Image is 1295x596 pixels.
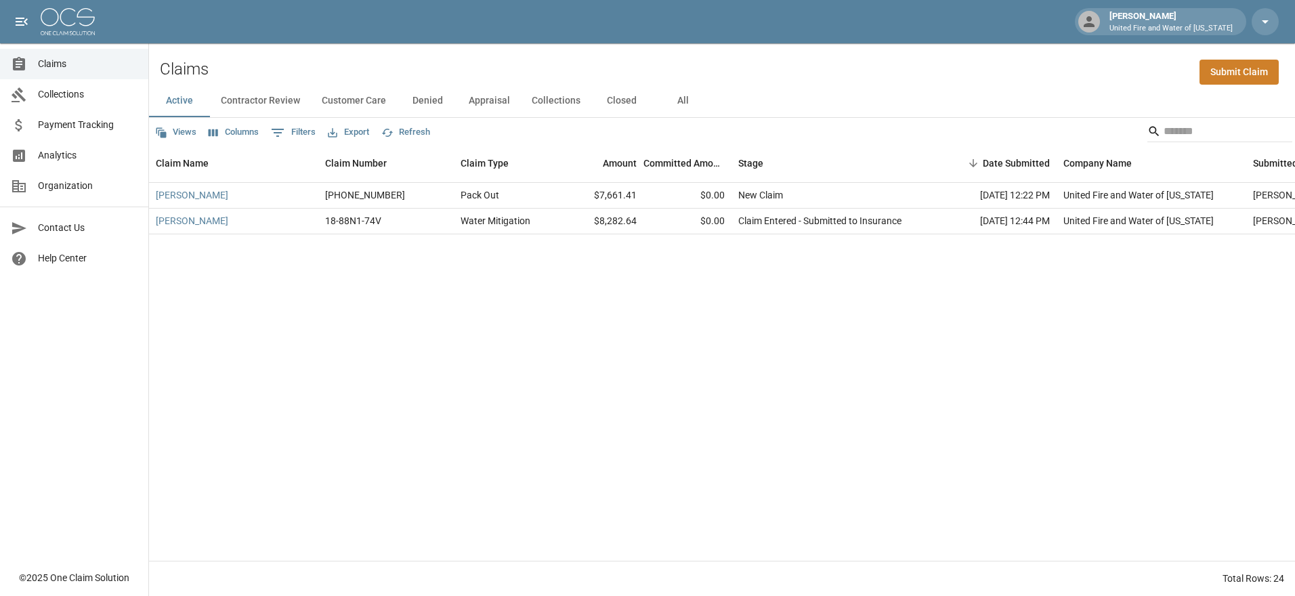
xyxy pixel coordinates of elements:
button: All [652,85,713,117]
span: Organization [38,179,137,193]
span: Help Center [38,251,137,265]
a: Submit Claim [1200,60,1279,85]
div: Search [1147,121,1292,145]
div: Amount [603,144,637,182]
span: Claims [38,57,137,71]
div: Date Submitted [983,144,1050,182]
button: Export [324,122,373,143]
div: $8,282.64 [555,209,643,234]
div: United Fire and Water of Louisiana [1063,188,1214,202]
span: Collections [38,87,137,102]
div: © 2025 One Claim Solution [19,571,129,584]
span: Payment Tracking [38,118,137,132]
div: Water Mitigation [461,214,530,228]
div: Committed Amount [643,144,725,182]
div: Claim Type [454,144,555,182]
div: 01-009-017386 [325,188,405,202]
div: 18-88N1-74V [325,214,381,228]
div: dynamic tabs [149,85,1295,117]
div: [DATE] 12:22 PM [935,183,1057,209]
a: [PERSON_NAME] [156,188,228,202]
div: Claim Name [156,144,209,182]
button: open drawer [8,8,35,35]
div: Amount [555,144,643,182]
div: Stage [738,144,763,182]
p: United Fire and Water of [US_STATE] [1109,23,1233,35]
button: Customer Care [311,85,397,117]
button: Closed [591,85,652,117]
img: ocs-logo-white-transparent.png [41,8,95,35]
div: Claim Number [318,144,454,182]
h2: Claims [160,60,209,79]
div: $0.00 [643,183,731,209]
button: Active [149,85,210,117]
div: Claim Name [149,144,318,182]
button: Show filters [268,122,319,144]
div: [DATE] 12:44 PM [935,209,1057,234]
div: Stage [731,144,935,182]
button: Appraisal [458,85,521,117]
button: Select columns [205,122,262,143]
div: Total Rows: 24 [1223,572,1284,585]
button: Views [152,122,200,143]
div: Date Submitted [935,144,1057,182]
div: Pack Out [461,188,499,202]
span: Contact Us [38,221,137,235]
button: Contractor Review [210,85,311,117]
a: [PERSON_NAME] [156,214,228,228]
button: Sort [964,154,983,173]
button: Collections [521,85,591,117]
div: Claim Entered - Submitted to Insurance [738,214,901,228]
div: Company Name [1063,144,1132,182]
button: Denied [397,85,458,117]
div: New Claim [738,188,783,202]
div: Claim Type [461,144,509,182]
div: Claim Number [325,144,387,182]
span: Analytics [38,148,137,163]
div: $7,661.41 [555,183,643,209]
div: Committed Amount [643,144,731,182]
div: Company Name [1057,144,1246,182]
button: Refresh [378,122,433,143]
div: United Fire and Water of Louisiana [1063,214,1214,228]
div: [PERSON_NAME] [1104,9,1238,34]
div: $0.00 [643,209,731,234]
